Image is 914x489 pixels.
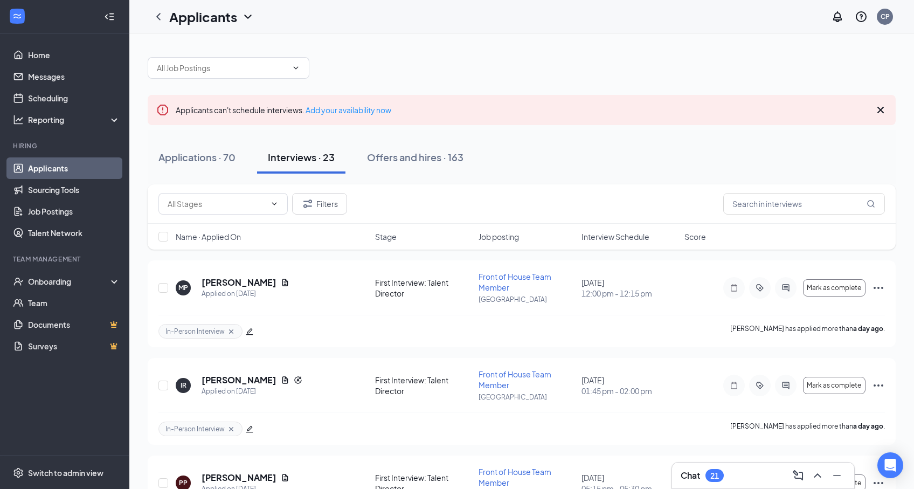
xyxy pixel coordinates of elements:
svg: ChevronUp [811,469,824,482]
span: Applicants can't schedule interviews. [176,105,391,115]
button: Mark as complete [803,279,865,297]
span: Mark as complete [807,284,861,292]
div: First Interview: Talent Director [375,375,472,396]
div: MP [178,283,188,292]
a: Talent Network [28,222,120,244]
p: [PERSON_NAME] has applied more than . [730,324,885,339]
svg: Note [728,381,740,390]
button: Minimize [828,467,846,484]
svg: Analysis [13,114,24,125]
span: Score [684,231,706,242]
a: Home [28,44,120,66]
button: ComposeMessage [790,467,807,484]
input: All Job Postings [157,62,287,74]
span: In-Person Interview [165,327,225,336]
div: Onboarding [28,276,111,287]
span: edit [246,425,253,433]
h1: Applicants [169,8,237,26]
h5: [PERSON_NAME] [202,277,276,288]
div: Switch to admin view [28,467,103,478]
div: Open Intercom Messenger [877,452,903,478]
a: Sourcing Tools [28,179,120,201]
button: Mark as complete [803,377,865,394]
a: Add your availability now [306,105,391,115]
a: Applicants [28,157,120,179]
svg: Note [728,284,740,292]
div: First Interview: Talent Director [375,277,472,299]
input: All Stages [168,198,266,210]
span: In-Person Interview [165,424,225,433]
svg: Cross [874,104,887,116]
div: Team Management [13,254,118,264]
a: Messages [28,66,120,87]
svg: Ellipses [872,281,885,294]
svg: UserCheck [13,276,24,287]
svg: Document [281,376,289,384]
div: Applied on [DATE] [202,288,289,299]
svg: Document [281,473,289,482]
h3: Chat [681,470,700,481]
svg: ComposeMessage [792,469,805,482]
div: Interviews · 23 [268,150,335,164]
span: 12:00 pm - 12:15 pm [581,288,678,299]
svg: ActiveTag [753,381,766,390]
div: Applications · 70 [158,150,236,164]
a: Team [28,292,120,314]
svg: Cross [227,425,236,433]
svg: ChevronDown [241,10,254,23]
p: [GEOGRAPHIC_DATA] [479,295,575,304]
svg: ChevronDown [270,199,279,208]
input: Search in interviews [723,193,885,215]
div: PP [179,478,188,487]
div: Applied on [DATE] [202,386,302,397]
svg: ChevronDown [292,64,300,72]
span: Job posting [479,231,519,242]
div: [DATE] [581,277,678,299]
span: edit [246,328,253,335]
span: Front of House Team Member [479,369,551,390]
svg: ActiveChat [779,284,792,292]
svg: Filter [301,197,314,210]
svg: ActiveChat [779,381,792,390]
span: Mark as complete [807,382,861,389]
span: 01:45 pm - 02:00 pm [581,385,678,396]
a: SurveysCrown [28,335,120,357]
svg: ActiveTag [753,284,766,292]
div: Offers and hires · 163 [367,150,463,164]
svg: Minimize [830,469,843,482]
div: IR [181,381,186,390]
span: Stage [375,231,397,242]
a: Job Postings [28,201,120,222]
svg: Reapply [294,376,302,384]
svg: QuestionInfo [855,10,868,23]
h5: [PERSON_NAME] [202,472,276,484]
h5: [PERSON_NAME] [202,374,276,386]
span: Front of House Team Member [479,467,551,487]
svg: ChevronLeft [152,10,165,23]
a: Scheduling [28,87,120,109]
div: Reporting [28,114,121,125]
svg: Error [156,104,169,116]
div: [DATE] [581,375,678,396]
b: a day ago [853,325,883,333]
div: CP [881,12,890,21]
p: [GEOGRAPHIC_DATA] [479,392,575,402]
button: ChevronUp [809,467,826,484]
svg: Ellipses [872,379,885,392]
div: Hiring [13,141,118,150]
button: Filter Filters [292,193,347,215]
svg: Cross [227,327,236,336]
span: Name · Applied On [176,231,241,242]
svg: Collapse [104,11,115,22]
a: DocumentsCrown [28,314,120,335]
svg: WorkstreamLogo [12,11,23,22]
p: [PERSON_NAME] has applied more than . [730,422,885,436]
b: a day ago [853,422,883,430]
div: 21 [710,471,719,480]
span: Interview Schedule [581,231,649,242]
svg: Document [281,278,289,287]
svg: Notifications [831,10,844,23]
svg: MagnifyingGlass [867,199,875,208]
svg: Settings [13,467,24,478]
